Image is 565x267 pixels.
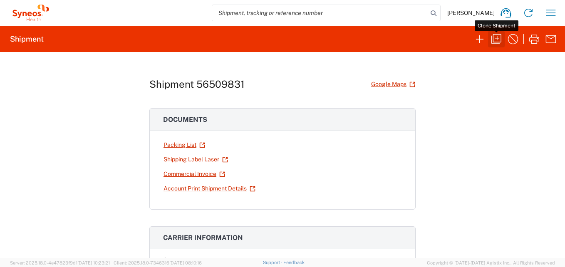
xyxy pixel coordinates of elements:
[163,152,228,167] a: Shipping Label Laser
[163,234,243,242] span: Carrier information
[163,257,199,263] span: Carrier name:
[163,138,206,152] a: Packing List
[114,260,202,265] span: Client: 2025.18.0-7346316
[149,78,245,90] h1: Shipment 56509831
[447,9,495,17] span: [PERSON_NAME]
[10,260,110,265] span: Server: 2025.18.0-4e47823f9d1
[163,167,226,181] a: Commercial Invoice
[427,259,555,267] span: Copyright © [DATE]-[DATE] Agistix Inc., All Rights Reserved
[263,260,284,265] a: Support
[283,260,305,265] a: Feedback
[169,260,202,265] span: [DATE] 08:10:16
[163,181,256,196] a: Account Print Shipment Details
[212,5,428,21] input: Shipment, tracking or reference number
[284,256,402,265] div: DHL
[163,116,207,124] span: Documents
[371,77,416,91] a: Google Maps
[10,34,44,44] h2: Shipment
[77,260,110,265] span: [DATE] 10:23:21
